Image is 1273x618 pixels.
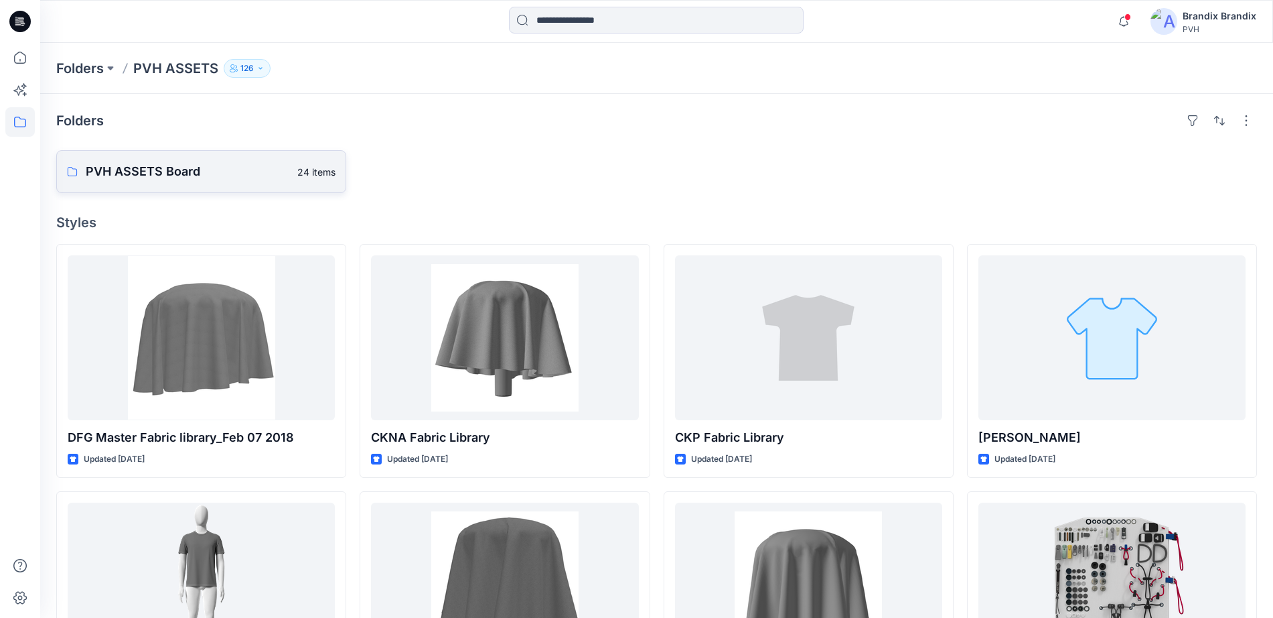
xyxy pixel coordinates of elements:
[86,162,289,181] p: PVH ASSETS Board
[56,214,1257,231] h4: Styles
[675,428,942,447] p: CKP Fabric Library
[56,150,346,193] a: PVH ASSETS Board24 items
[1150,8,1177,35] img: avatar
[68,428,335,447] p: DFG Master Fabric library_Feb 07 2018
[297,165,335,179] p: 24 items
[978,255,1246,420] a: Tommy Trim
[387,452,448,467] p: Updated [DATE]
[994,452,1055,467] p: Updated [DATE]
[675,255,942,420] a: CKP Fabric Library
[56,113,104,129] h4: Folders
[1183,24,1256,34] div: PVH
[371,428,638,447] p: CKNA Fabric Library
[68,255,335,420] a: DFG Master Fabric library_Feb 07 2018
[133,59,218,78] p: PVH ASSETS
[224,59,271,78] button: 126
[1183,8,1256,24] div: Brandix Brandix
[56,59,104,78] a: Folders
[240,61,254,76] p: 126
[84,452,145,467] p: Updated [DATE]
[371,255,638,420] a: CKNA Fabric Library
[978,428,1246,447] p: [PERSON_NAME]
[691,452,752,467] p: Updated [DATE]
